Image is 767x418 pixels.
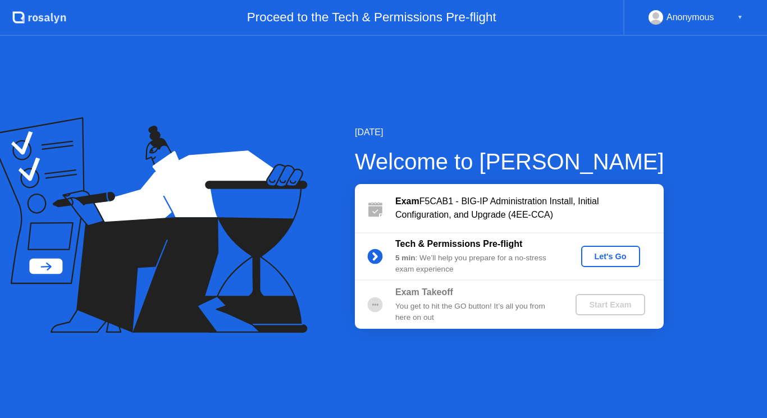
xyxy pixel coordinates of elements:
div: F5CAB1 - BIG-IP Administration Install, Initial Configuration, and Upgrade (4EE-CCA) [395,195,664,222]
b: Exam [395,196,419,206]
div: Start Exam [580,300,640,309]
button: Let's Go [581,246,640,267]
div: [DATE] [355,126,664,139]
div: Welcome to [PERSON_NAME] [355,145,664,178]
div: ▼ [737,10,743,25]
div: Anonymous [666,10,714,25]
div: You get to hit the GO button! It’s all you from here on out [395,301,557,324]
button: Start Exam [576,294,645,315]
b: Exam Takeoff [395,287,453,297]
div: Let's Go [586,252,636,261]
div: : We’ll help you prepare for a no-stress exam experience [395,252,557,275]
b: Tech & Permissions Pre-flight [395,239,522,249]
b: 5 min [395,254,416,262]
